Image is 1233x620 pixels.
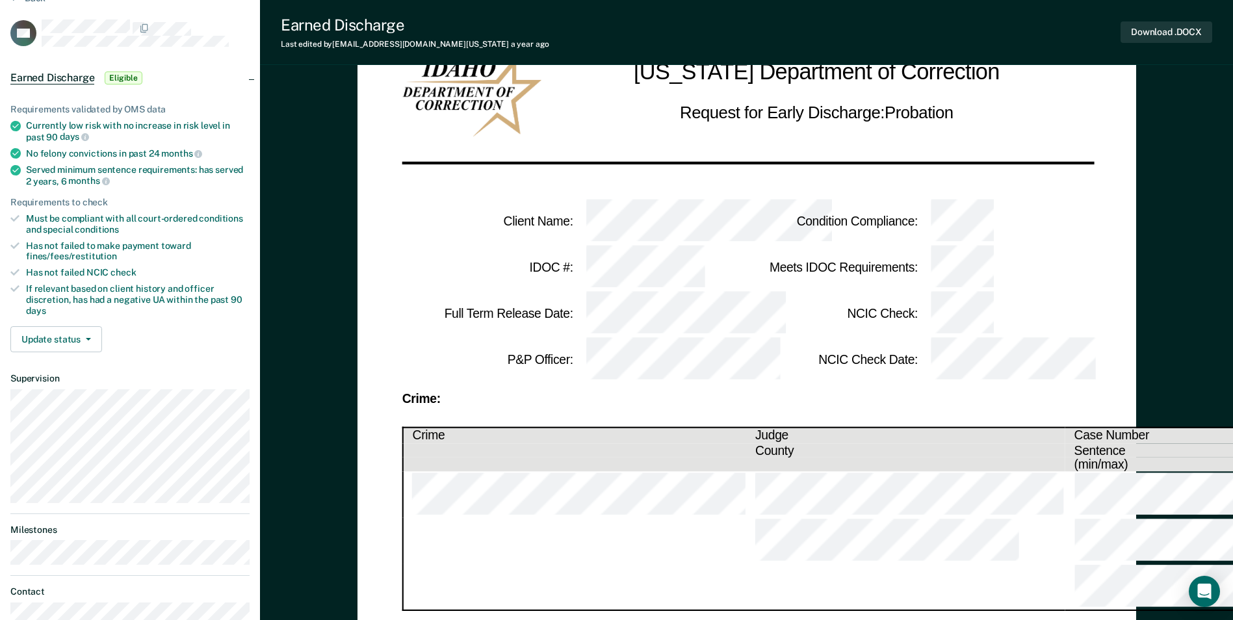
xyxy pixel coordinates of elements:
[747,337,919,383] td: NCIC Check Date :
[747,244,919,291] td: Meets IDOC Requirements :
[511,40,549,49] span: a year ago
[26,267,250,278] div: Has not failed NCIC
[1189,576,1220,607] div: Open Intercom Messenger
[10,104,250,115] div: Requirements validated by OMS data
[10,586,250,597] dt: Contact
[402,394,1091,405] div: Crime:
[747,198,919,244] td: Condition Compliance :
[161,148,202,159] span: months
[402,291,574,337] td: Full Term Release Date :
[402,198,574,244] td: Client Name :
[281,40,549,49] div: Last edited by [EMAIL_ADDRESS][DOMAIN_NAME][US_STATE]
[110,267,136,278] span: check
[10,326,102,352] button: Update status
[746,443,1065,458] th: County
[26,283,250,316] div: If relevant based on client history and officer discretion, has had a negative UA within the past 90
[26,164,250,187] div: Served minimum sentence requirements: has served 2 years, 6
[10,373,250,384] dt: Supervision
[402,337,574,383] td: P&P Officer :
[10,71,94,84] span: Earned Discharge
[281,16,549,34] div: Earned Discharge
[634,56,1000,90] h1: [US_STATE] Department of Correction
[402,56,541,137] img: IDOC Logo
[26,305,45,316] span: days
[26,240,250,263] div: Has not failed to make payment toward
[26,148,250,159] div: No felony convictions in past 24
[1121,21,1212,43] button: Download .DOCX
[75,224,119,235] span: conditions
[105,71,142,84] span: Eligible
[747,291,919,337] td: NCIC Check :
[402,244,574,291] td: IDOC # :
[26,120,250,142] div: Currently low risk with no increase in risk level in past 90
[26,213,250,235] div: Must be compliant with all court-ordered conditions and special
[68,175,109,186] span: months
[680,100,954,125] h2: Request for Early Discharge: Probation
[10,197,250,208] div: Requirements to check
[746,428,1065,443] th: Judge
[26,251,117,261] span: fines/fees/restitution
[60,131,89,142] span: days
[402,428,746,443] th: Crime
[10,524,250,536] dt: Milestones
